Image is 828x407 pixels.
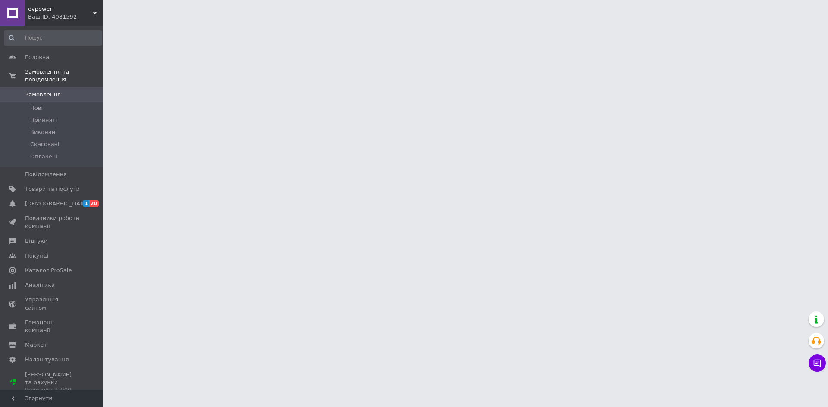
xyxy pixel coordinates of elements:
span: Замовлення та повідомлення [25,68,103,84]
span: Маркет [25,341,47,349]
span: evpower [28,5,93,13]
span: Нові [30,104,43,112]
span: Налаштування [25,356,69,364]
span: Скасовані [30,140,60,148]
span: Товари та послуги [25,185,80,193]
span: Відгуки [25,237,47,245]
span: Повідомлення [25,171,67,178]
span: Виконані [30,128,57,136]
span: [PERSON_NAME] та рахунки [25,371,80,395]
span: Показники роботи компанії [25,214,80,230]
span: Замовлення [25,91,61,99]
div: Prom мікс 1 000 [25,386,80,394]
span: Аналітика [25,281,55,289]
span: Покупці [25,252,48,260]
span: Управління сайтом [25,296,80,311]
button: Чат з покупцем [809,354,826,372]
span: Прийняті [30,116,57,124]
span: 20 [89,200,99,207]
span: 1 [82,200,89,207]
span: Каталог ProSale [25,267,72,274]
span: Оплачені [30,153,57,161]
span: Головна [25,53,49,61]
span: [DEMOGRAPHIC_DATA] [25,200,89,208]
span: Гаманець компанії [25,319,80,334]
div: Ваш ID: 4081592 [28,13,103,21]
input: Пошук [4,30,102,46]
